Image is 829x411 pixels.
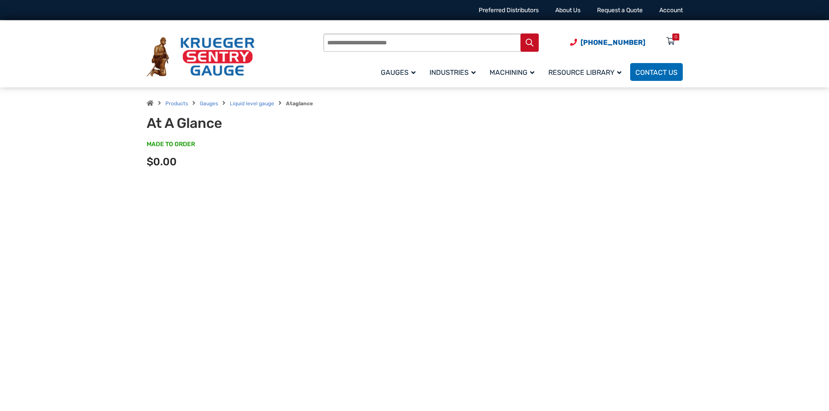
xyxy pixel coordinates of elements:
span: Resource Library [548,68,621,77]
a: Preferred Distributors [479,7,539,14]
span: $0.00 [147,156,177,168]
span: Machining [490,68,534,77]
div: 0 [675,33,677,40]
strong: Ataglance [286,100,313,107]
a: Industries [424,62,484,82]
a: Resource Library [543,62,630,82]
a: Request a Quote [597,7,643,14]
span: MADE TO ORDER [147,140,195,149]
a: Phone Number (920) 434-8860 [570,37,645,48]
h1: At A Glance [147,115,361,131]
a: Liquid level gauge [230,100,274,107]
a: Products [165,100,188,107]
span: [PHONE_NUMBER] [581,38,645,47]
img: Krueger Sentry Gauge [147,37,255,77]
span: Gauges [381,68,416,77]
a: Contact Us [630,63,683,81]
span: Contact Us [635,68,678,77]
a: About Us [555,7,581,14]
a: Gauges [376,62,424,82]
a: Gauges [200,100,218,107]
a: Account [659,7,683,14]
a: Machining [484,62,543,82]
span: Industries [430,68,476,77]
